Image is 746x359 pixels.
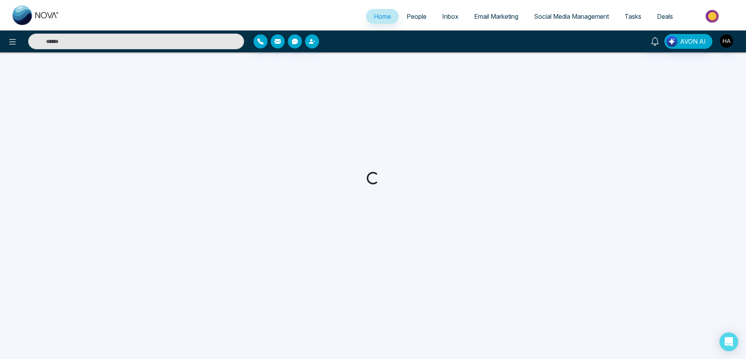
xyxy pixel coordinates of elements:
span: People [407,13,427,20]
span: AVON AI [680,37,706,46]
span: Inbox [442,13,459,20]
a: Home [366,9,399,24]
a: Tasks [617,9,649,24]
span: Email Marketing [474,13,518,20]
span: Tasks [625,13,641,20]
span: Social Media Management [534,13,609,20]
a: People [399,9,434,24]
a: Social Media Management [526,9,617,24]
span: Deals [657,13,673,20]
a: Email Marketing [466,9,526,24]
span: Home [374,13,391,20]
img: Nova CRM Logo [12,5,59,25]
button: AVON AI [664,34,712,49]
img: Lead Flow [666,36,677,47]
img: User Avatar [720,34,733,48]
img: Market-place.gif [685,7,741,25]
a: Inbox [434,9,466,24]
a: Deals [649,9,681,24]
div: Open Intercom Messenger [719,332,738,351]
